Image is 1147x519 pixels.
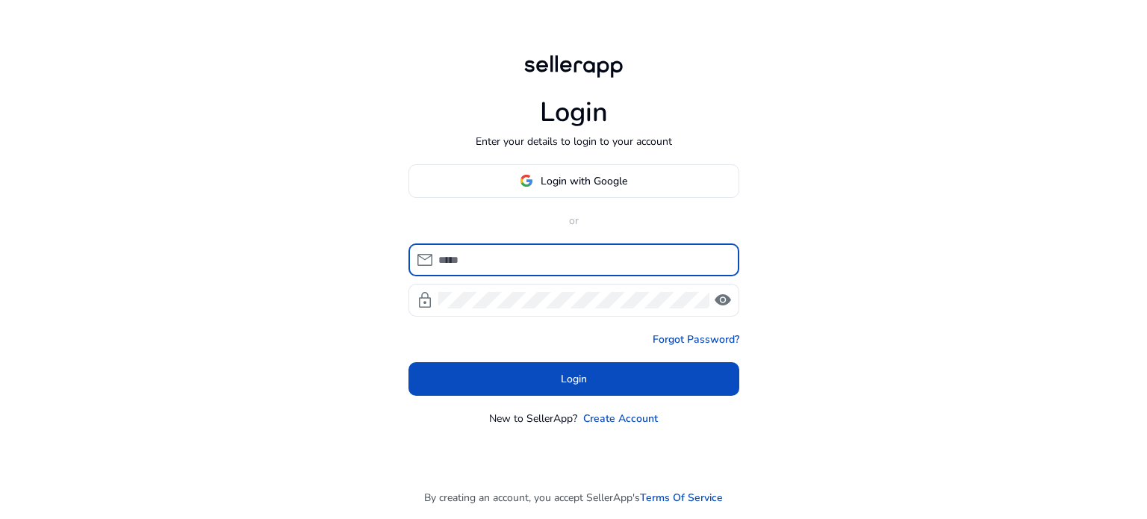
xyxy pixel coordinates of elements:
[78,84,251,104] div: Conversation(s)
[22,149,59,185] img: connect-marketplace
[416,251,434,269] span: mail
[74,148,215,168] span: Operator
[541,173,627,189] span: Login with Google
[714,291,732,309] span: visibility
[540,96,608,128] h1: Login
[74,168,262,185] p: Please fill in the below form so that we may assist you better
[416,291,434,309] span: lock
[583,411,658,426] a: Create Account
[408,213,739,229] p: or
[653,332,739,347] a: Forgot Password?
[408,164,739,198] button: Login with Google
[476,134,672,149] p: Enter your details to login to your account
[489,411,577,426] p: New to SellerApp?
[408,362,739,396] button: Login
[520,174,533,187] img: google-logo.svg
[245,7,281,43] div: Minimize live chat window
[640,490,723,506] a: Terms Of Service
[561,371,587,387] span: Login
